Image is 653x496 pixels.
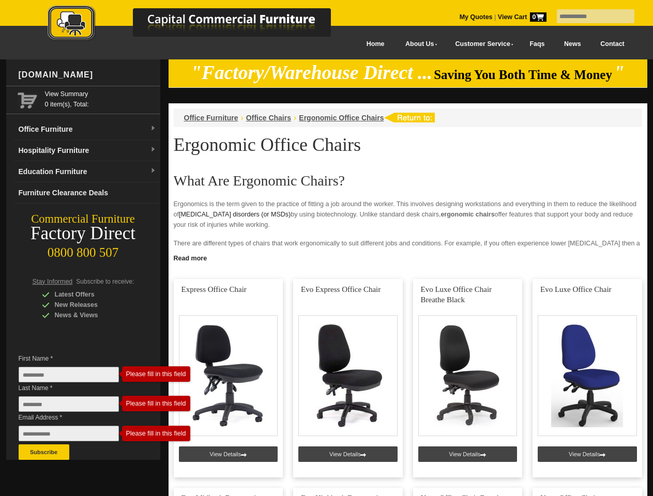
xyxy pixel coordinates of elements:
[498,13,546,21] strong: View Cart
[299,114,384,122] a: Ergonomic Office Chairs
[444,33,520,56] a: Customer Service
[174,135,642,154] h1: Ergonomic Office Chairs
[19,426,119,441] input: Email Address *
[14,140,160,161] a: Hospitality Furnituredropdown
[19,412,134,423] span: Email Address *
[150,126,156,132] img: dropdown
[6,212,160,226] div: Commercial Furniture
[126,370,186,378] div: Please fill in this field
[294,113,296,123] li: ›
[496,13,546,21] a: View Cart0
[441,211,494,218] strong: ergonomic chairs
[460,13,493,21] a: My Quotes
[191,62,432,83] em: "Factory/Warehouse Direct ...
[42,310,140,320] div: News & Views
[19,353,134,364] span: First Name *
[384,113,435,122] img: return to
[45,89,156,108] span: 0 item(s), Total:
[126,400,186,407] div: Please fill in this field
[150,147,156,153] img: dropdown
[614,62,625,83] em: "
[14,161,160,182] a: Education Furnituredropdown
[6,240,160,260] div: 0800 800 507
[42,300,140,310] div: New Releases
[19,5,381,43] img: Capital Commercial Furniture Logo
[19,367,119,382] input: First Name *
[33,278,73,285] span: Stay Informed
[394,33,444,56] a: About Us
[554,33,590,56] a: News
[76,278,134,285] span: Subscribe to receive:
[184,114,238,122] a: Office Furniture
[174,173,642,189] h2: What Are Ergonomic Chairs?
[19,383,134,393] span: Last Name *
[434,68,612,82] span: Saving You Both Time & Money
[590,33,634,56] a: Contact
[126,430,186,437] div: Please fill in this field
[179,211,291,218] a: [MEDICAL_DATA] disorders (or MSDs)
[174,199,642,230] p: Ergonomics is the term given to the practice of fitting a job around the worker. This involves de...
[241,113,244,123] li: ›
[6,226,160,241] div: Factory Direct
[246,114,291,122] a: Office Chairs
[150,168,156,174] img: dropdown
[42,289,140,300] div: Latest Offers
[45,89,156,99] a: View Summary
[169,251,647,263] a: Click to read more
[14,59,160,90] div: [DOMAIN_NAME]
[19,444,69,460] button: Subscribe
[520,33,555,56] a: Faqs
[14,182,160,204] a: Furniture Clearance Deals
[19,5,381,46] a: Capital Commercial Furniture Logo
[14,119,160,140] a: Office Furnituredropdown
[174,238,642,259] p: There are different types of chairs that work ergonomically to suit different jobs and conditions...
[530,12,546,22] span: 0
[19,396,119,412] input: Last Name *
